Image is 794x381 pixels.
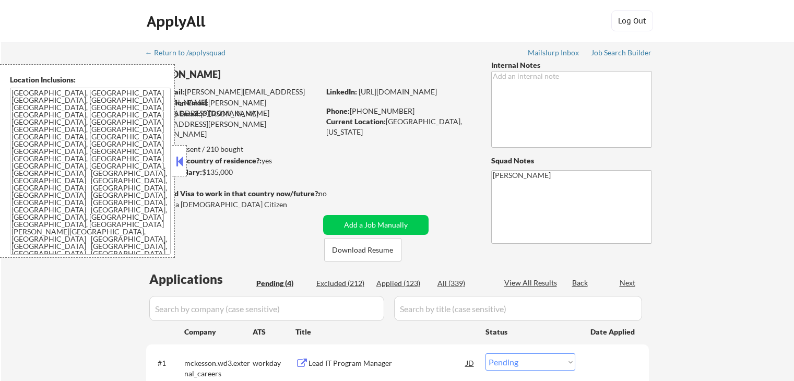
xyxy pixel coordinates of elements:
[491,156,652,166] div: Squad Notes
[590,327,636,337] div: Date Applied
[326,106,350,115] strong: Phone:
[184,327,253,337] div: Company
[591,49,652,59] a: Job Search Builder
[326,116,474,137] div: [GEOGRAPHIC_DATA], [US_STATE]
[145,49,235,59] a: ← Return to /applysquad
[491,60,652,70] div: Internal Notes
[323,215,429,235] button: Add a Job Manually
[326,87,357,96] strong: LinkedIn:
[326,106,474,116] div: [PHONE_NUMBER]
[359,87,437,96] a: [URL][DOMAIN_NAME]
[591,49,652,56] div: Job Search Builder
[465,353,476,372] div: JD
[146,199,323,210] div: Yes, I am a [DEMOGRAPHIC_DATA] Citizen
[528,49,580,59] a: Mailslurp Inbox
[253,358,295,368] div: workday
[316,278,369,289] div: Excluded (212)
[611,10,653,31] button: Log Out
[146,167,319,177] div: $135,000
[324,238,401,261] button: Download Resume
[146,109,319,139] div: [PERSON_NAME][EMAIL_ADDRESS][PERSON_NAME][DOMAIN_NAME]
[326,117,386,126] strong: Current Location:
[145,49,235,56] div: ← Return to /applysquad
[147,98,319,118] div: [PERSON_NAME][EMAIL_ADDRESS][DOMAIN_NAME]
[158,358,176,368] div: #1
[394,296,642,321] input: Search by title (case sensitive)
[147,87,319,107] div: [PERSON_NAME][EMAIL_ADDRESS][DOMAIN_NAME]
[620,278,636,288] div: Next
[528,49,580,56] div: Mailslurp Inbox
[146,189,320,198] strong: Will need Visa to work in that country now/future?:
[437,278,490,289] div: All (339)
[149,273,253,285] div: Applications
[146,68,361,81] div: [PERSON_NAME]
[256,278,309,289] div: Pending (4)
[253,327,295,337] div: ATS
[309,358,466,368] div: Lead IT Program Manager
[376,278,429,289] div: Applied (123)
[295,327,476,337] div: Title
[184,358,253,378] div: mckesson.wd3.external_careers
[318,188,348,199] div: no
[10,75,171,85] div: Location Inclusions:
[147,13,208,30] div: ApplyAll
[146,156,262,165] strong: Can work in country of residence?:
[146,144,319,154] div: 123 sent / 210 bought
[149,296,384,321] input: Search by company (case sensitive)
[504,278,560,288] div: View All Results
[572,278,589,288] div: Back
[146,156,316,166] div: yes
[485,322,575,341] div: Status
